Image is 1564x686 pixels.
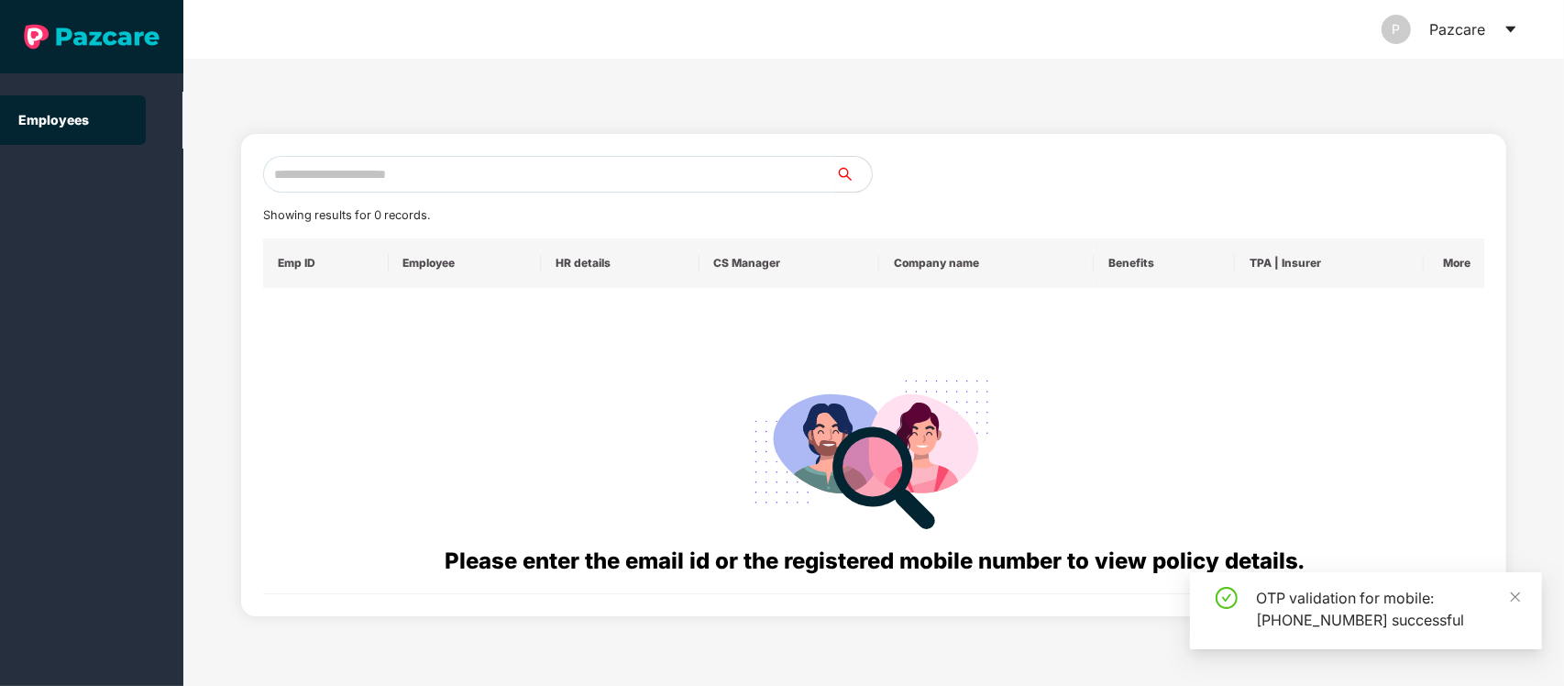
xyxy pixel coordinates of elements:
span: Showing results for 0 records. [263,208,430,222]
a: Employees [18,112,89,127]
span: search [834,167,872,182]
div: OTP validation for mobile: [PHONE_NUMBER] successful [1256,587,1520,631]
span: caret-down [1503,22,1518,37]
th: More [1424,238,1485,288]
span: P [1393,15,1401,44]
span: check-circle [1216,587,1238,609]
img: svg+xml;base64,PHN2ZyB4bWxucz0iaHR0cDovL3d3dy53My5vcmcvMjAwMC9zdmciIHdpZHRoPSIyODgiIGhlaWdodD0iMj... [742,358,1006,544]
th: Benefits [1094,238,1235,288]
th: CS Manager [699,238,880,288]
button: search [834,156,873,193]
th: Employee [389,238,542,288]
th: TPA | Insurer [1235,238,1424,288]
span: Please enter the email id or the registered mobile number to view policy details. [445,548,1304,574]
th: Emp ID [263,238,389,288]
span: close [1509,591,1522,603]
th: HR details [541,238,699,288]
th: Company name [879,238,1094,288]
